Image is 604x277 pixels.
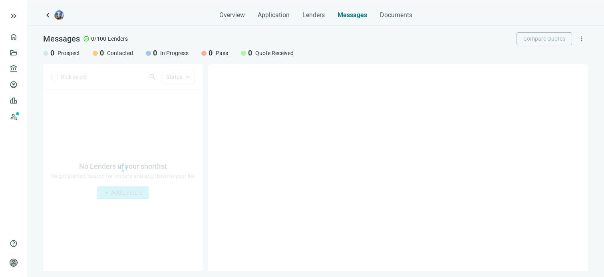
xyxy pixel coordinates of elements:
[9,11,18,21] button: keyboard_double_arrow_right
[575,32,588,45] button: more_vert
[160,49,189,57] span: In Progress
[209,48,213,58] span: 0
[10,259,18,267] span: person
[43,10,53,20] a: keyboard_arrow_left
[50,48,54,58] span: 0
[91,35,106,43] span: 0/100
[153,48,157,58] span: 0
[578,35,585,42] span: more_vert
[10,65,15,73] span: account_balance
[248,48,252,58] span: 0
[43,34,80,44] span: Messages
[302,11,325,19] span: Lenders
[107,49,133,57] span: Contacted
[258,11,290,19] span: Application
[100,48,104,58] span: 0
[338,11,367,19] span: Messages
[108,35,128,43] span: Lenders
[58,49,80,57] span: Prospect
[255,49,294,57] span: Quote Received
[10,239,18,247] span: help
[216,49,228,57] span: Pass
[83,36,89,42] span: check_circle
[380,11,412,19] span: Documents
[54,10,64,20] img: deal-logo
[219,11,245,19] span: Overview
[517,32,572,45] button: Compare Quotes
